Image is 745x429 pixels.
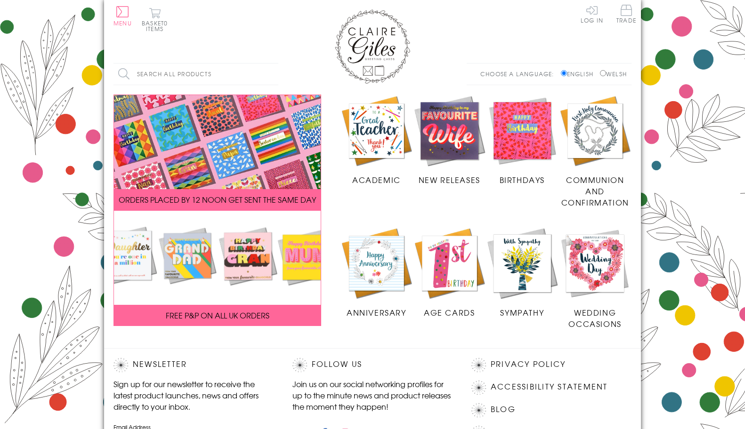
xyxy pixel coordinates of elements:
button: Basket0 items [142,8,168,32]
span: Sympathy [500,307,544,318]
a: Log In [581,5,603,23]
span: Age Cards [424,307,475,318]
input: Search [269,64,278,85]
input: Welsh [600,70,606,76]
p: Join us on our social networking profiles for up to the minute news and product releases the mome... [292,378,453,412]
a: Wedding Occasions [559,227,632,329]
a: Communion and Confirmation [559,95,632,208]
a: New Releases [413,95,486,186]
span: Trade [616,5,636,23]
span: FREE P&P ON ALL UK ORDERS [166,310,269,321]
span: 0 items [146,19,168,33]
button: Menu [113,6,132,26]
span: Communion and Confirmation [561,174,629,208]
a: Privacy Policy [491,358,566,371]
a: Trade [616,5,636,25]
a: Academic [340,95,413,186]
p: Sign up for our newsletter to receive the latest product launches, news and offers directly to yo... [113,378,274,412]
span: New Releases [419,174,480,185]
span: ORDERS PLACED BY 12 NOON GET SENT THE SAME DAY [119,194,316,205]
span: Menu [113,19,132,27]
a: Accessibility Statement [491,381,608,393]
a: Blog [491,403,516,416]
input: English [561,70,567,76]
span: Academic [352,174,401,185]
span: Anniversary [347,307,406,318]
span: Wedding Occasions [568,307,621,329]
a: Birthdays [486,95,559,186]
input: Search all products [113,64,278,85]
label: Welsh [600,70,627,78]
a: Sympathy [486,227,559,318]
h2: Follow Us [292,358,453,372]
a: Age Cards [413,227,486,318]
label: English [561,70,598,78]
a: Anniversary [340,227,413,318]
p: Choose a language: [480,70,559,78]
h2: Newsletter [113,358,274,372]
span: Birthdays [500,174,545,185]
img: Claire Giles Greetings Cards [335,9,410,84]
